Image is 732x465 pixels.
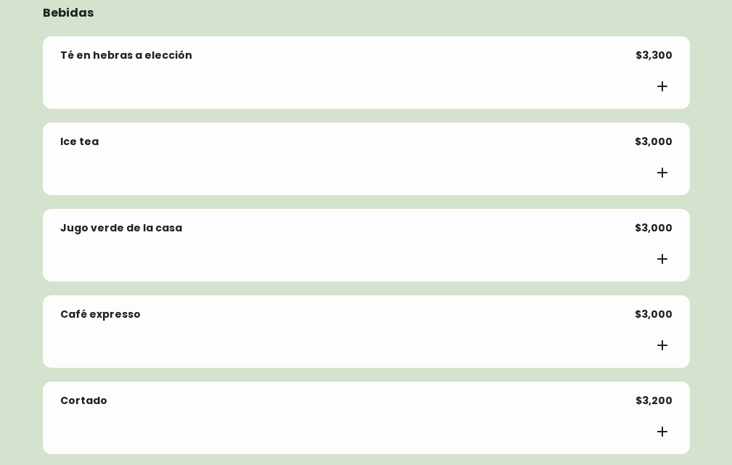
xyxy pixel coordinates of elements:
[652,76,673,96] button: Añadir al carrito
[652,249,673,269] button: Añadir al carrito
[60,134,99,149] h4: Ice tea
[636,393,673,408] p: $ 3,200
[60,393,107,408] h4: Cortado
[635,134,673,149] p: $ 3,000
[60,221,182,236] h4: Jugo verde de la casa
[635,307,673,322] p: $ 3,000
[636,48,673,63] p: $ 3,300
[635,221,673,236] p: $ 3,000
[652,162,673,183] button: Añadir al carrito
[60,48,192,63] h4: Té en hebras a elección
[652,421,673,442] button: Añadir al carrito
[60,307,141,322] h4: Café expresso
[43,4,690,22] h3: Bebidas
[652,335,673,355] button: Añadir al carrito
